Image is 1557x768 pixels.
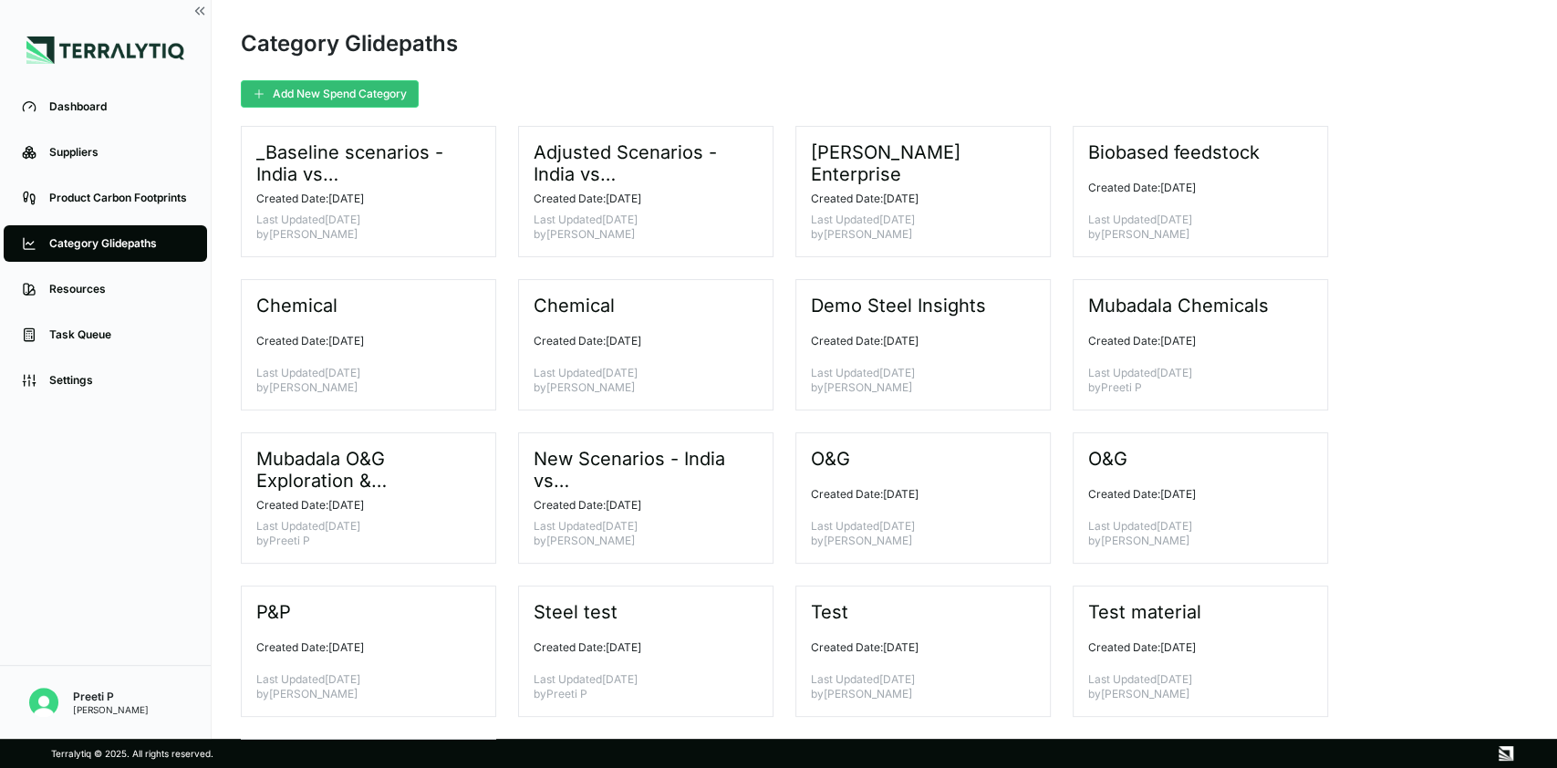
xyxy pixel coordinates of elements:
div: Category Glidepaths [241,29,458,58]
p: Created Date: [DATE] [256,192,466,206]
p: Created Date: [DATE] [811,334,1021,348]
div: Preeti P [73,690,149,704]
p: Last Updated [DATE] by [PERSON_NAME] [1088,213,1298,242]
p: Last Updated [DATE] by [PERSON_NAME] [811,213,1021,242]
div: Suppliers [49,145,189,160]
h3: New Scenarios - India vs [GEOGRAPHIC_DATA] [534,448,743,492]
h3: Steel test [534,601,619,623]
p: Last Updated [DATE] by [PERSON_NAME] [1088,519,1298,548]
p: Created Date: [DATE] [534,192,743,206]
p: Created Date: [DATE] [811,487,1021,502]
h3: Chemical [534,295,617,317]
p: Last Updated [DATE] by [PERSON_NAME] [256,672,466,701]
p: Last Updated [DATE] by [PERSON_NAME] [811,366,1021,395]
p: Last Updated [DATE] by [PERSON_NAME] [534,366,743,395]
p: Last Updated [DATE] by Preeti P [534,672,743,701]
p: Last Updated [DATE] by [PERSON_NAME] [811,672,1021,701]
p: Last Updated [DATE] by [PERSON_NAME] [534,519,743,548]
p: Created Date: [DATE] [1088,487,1298,502]
div: Category Glidepaths [49,236,189,251]
p: Last Updated [DATE] by [PERSON_NAME] [256,366,466,395]
p: Created Date: [DATE] [256,640,466,655]
h3: Mubadala Chemicals [1088,295,1271,317]
h3: O&G [1088,448,1129,470]
h3: Test material [1088,601,1203,623]
p: Created Date: [DATE] [534,640,743,655]
h3: _Baseline scenarios - India vs [GEOGRAPHIC_DATA] [256,141,466,185]
p: Last Updated [DATE] by Preeti P [256,519,466,548]
p: Last Updated [DATE] by Preeti P [1088,366,1298,395]
div: Resources [49,282,189,296]
h3: Mubadala O&G Exploration & Production [256,448,466,492]
div: Product Carbon Footprints [49,191,189,205]
p: Created Date: [DATE] [1088,334,1298,348]
div: [PERSON_NAME] [73,704,149,715]
button: Open user button [22,680,66,724]
p: Created Date: [DATE] [1088,640,1298,655]
div: Settings [49,373,189,388]
h3: [PERSON_NAME] Enterprise [811,141,1021,185]
p: Last Updated [DATE] by [PERSON_NAME] [256,213,466,242]
div: Dashboard [49,99,189,114]
img: Preeti P [29,688,58,717]
h3: Demo Steel Insights [811,295,988,317]
p: Created Date: [DATE] [534,334,743,348]
p: Last Updated [DATE] by [PERSON_NAME] [534,213,743,242]
h3: Test [811,601,850,623]
h3: P&P [256,601,293,623]
h3: Biobased feedstock [1088,141,1261,163]
p: Created Date: [DATE] [256,498,466,513]
p: Last Updated [DATE] by [PERSON_NAME] [811,519,1021,548]
p: Created Date: [DATE] [811,192,1021,206]
p: Created Date: [DATE] [811,640,1021,655]
p: Created Date: [DATE] [1088,181,1298,195]
p: Created Date: [DATE] [534,498,743,513]
img: Logo [26,36,184,64]
h3: Chemical [256,295,339,317]
button: Add New Spend Category [241,80,419,108]
p: Created Date: [DATE] [256,334,466,348]
div: Task Queue [49,327,189,342]
h3: O&G [811,448,852,470]
p: Last Updated [DATE] by [PERSON_NAME] [1088,672,1298,701]
h3: Adjusted Scenarios - India vs [GEOGRAPHIC_DATA] [534,141,743,185]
